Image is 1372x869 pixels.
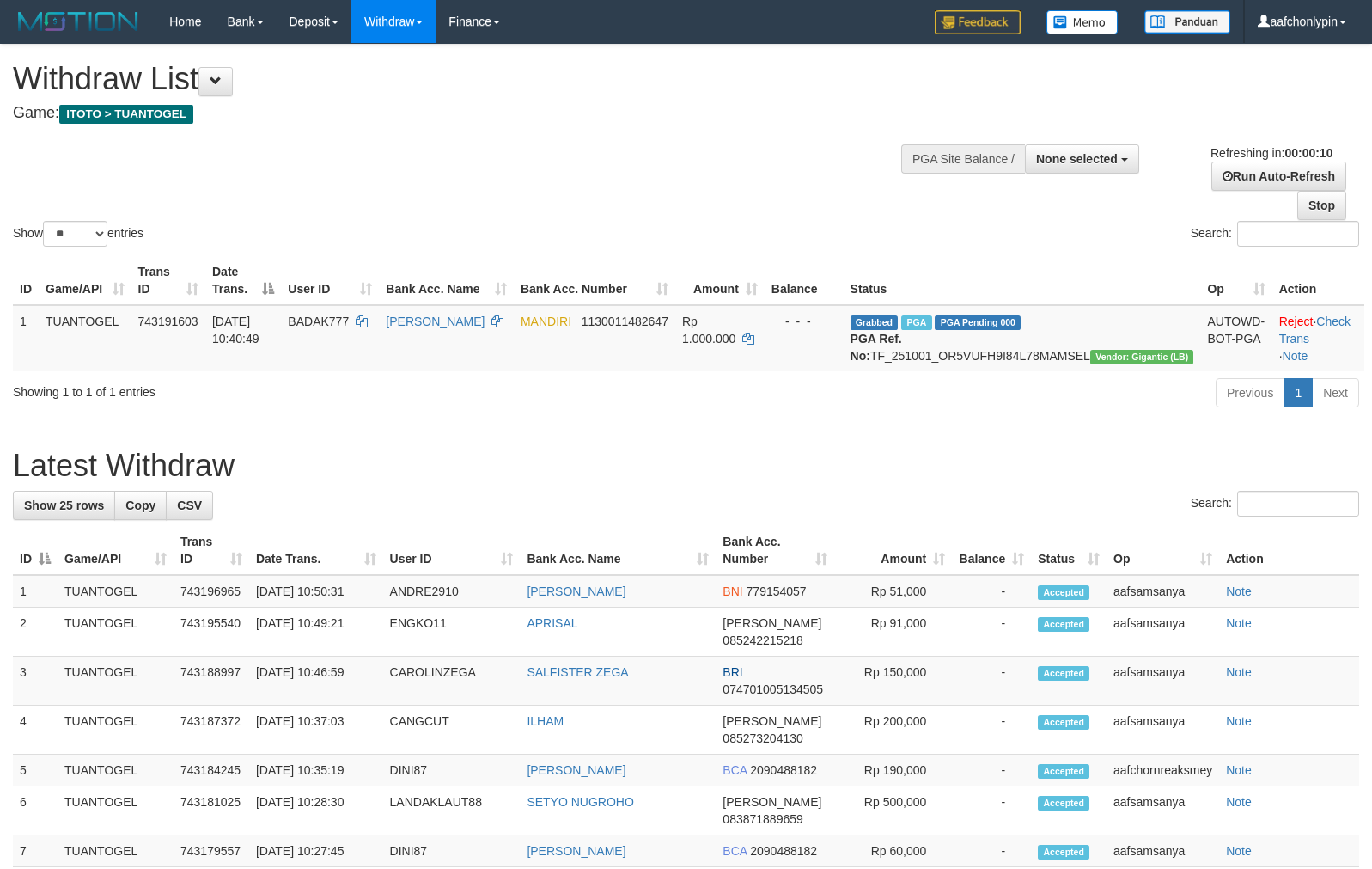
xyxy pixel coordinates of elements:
td: 743195540 [174,608,249,657]
th: Status: activate to sort column ascending [1031,526,1107,575]
th: Op: activate to sort column ascending [1107,526,1219,575]
span: Copy [125,499,155,512]
th: Trans ID: activate to sort column ascending [131,256,205,305]
h4: Game: [13,105,898,122]
td: ANDRE2910 [383,575,521,608]
td: 1 [13,305,39,371]
td: 5 [13,755,58,786]
span: Copy 074701005134505 to clipboard [723,682,823,696]
span: Accepted [1038,585,1089,600]
td: TUANTOGEL [58,706,174,755]
td: 743196965 [174,575,249,608]
span: None selected [1036,152,1118,166]
td: CANGCUT [383,706,521,755]
a: Note [1226,714,1252,728]
th: ID [13,256,39,305]
a: Next [1312,378,1359,407]
td: [DATE] 10:46:59 [249,657,383,706]
td: - [952,608,1031,657]
strong: 00:00:10 [1284,146,1332,160]
a: Note [1226,665,1252,679]
span: 743191603 [138,315,198,328]
th: Balance [765,256,844,305]
span: [PERSON_NAME] [723,714,821,728]
td: - [952,706,1031,755]
a: Note [1226,616,1252,630]
span: Copy 2090488182 to clipboard [750,763,817,777]
a: [PERSON_NAME] [386,315,485,328]
a: Stop [1297,191,1346,220]
td: - [952,755,1031,786]
a: APRISAL [527,616,577,630]
td: [DATE] 10:28:30 [249,786,383,835]
span: PGA Pending [935,315,1021,330]
span: CSV [177,499,202,512]
td: 743187372 [174,706,249,755]
td: 1 [13,575,58,608]
td: [DATE] 10:35:19 [249,755,383,786]
td: - [952,835,1031,867]
span: ITOTO > TUANTOGEL [59,105,193,124]
span: Accepted [1038,666,1089,681]
span: [PERSON_NAME] [723,616,821,630]
th: Bank Acc. Name: activate to sort column ascending [520,526,716,575]
td: · · [1272,305,1364,371]
label: Search: [1191,221,1359,247]
td: Rp 51,000 [834,575,952,608]
td: DINI87 [383,835,521,867]
td: Rp 150,000 [834,657,952,706]
td: aafsamsanya [1107,835,1219,867]
a: SALFISTER ZEGA [527,665,628,679]
span: Accepted [1038,796,1089,811]
th: Game/API: activate to sort column ascending [58,526,174,575]
th: Action [1272,256,1364,305]
td: TUANTOGEL [58,755,174,786]
td: TUANTOGEL [58,786,174,835]
th: ID: activate to sort column descending [13,526,58,575]
td: TF_251001_OR5VUFH9I84L78MAMSEL [844,305,1201,371]
span: BCA [723,763,747,777]
td: TUANTOGEL [58,575,174,608]
a: Previous [1216,378,1284,407]
td: 743188997 [174,657,249,706]
td: [DATE] 10:50:31 [249,575,383,608]
a: ILHAM [527,714,564,728]
span: Rp 1.000.000 [682,315,735,346]
span: MANDIRI [521,315,571,328]
img: MOTION_logo.png [13,9,143,34]
span: BNI [723,584,742,598]
span: Copy 1130011482647 to clipboard [582,315,668,328]
td: 2 [13,608,58,657]
a: Show 25 rows [13,491,115,520]
img: Button%20Memo.svg [1046,10,1119,34]
td: TUANTOGEL [39,305,131,371]
td: [DATE] 10:27:45 [249,835,383,867]
td: LANDAKLAUT88 [383,786,521,835]
td: 7 [13,835,58,867]
label: Search: [1191,491,1359,517]
td: [DATE] 10:49:21 [249,608,383,657]
span: Accepted [1038,764,1089,779]
a: [PERSON_NAME] [527,844,625,858]
span: Copy 779154057 to clipboard [747,584,807,598]
a: Note [1226,763,1252,777]
span: Copy 085273204130 to clipboard [723,731,802,745]
img: Feedback.jpg [935,10,1021,34]
span: Copy 085242215218 to clipboard [723,633,802,647]
a: [PERSON_NAME] [527,763,625,777]
span: BRI [723,665,742,679]
span: Refreshing in: [1210,146,1332,160]
div: - - - [771,313,837,330]
td: ENGKO11 [383,608,521,657]
td: AUTOWD-BOT-PGA [1200,305,1271,371]
img: panduan.png [1144,10,1230,34]
a: Check Trans [1279,315,1351,346]
span: Show 25 rows [24,499,104,512]
td: 743184245 [174,755,249,786]
td: [DATE] 10:37:03 [249,706,383,755]
td: DINI87 [383,755,521,786]
a: 1 [1284,378,1313,407]
td: Rp 200,000 [834,706,952,755]
span: Accepted [1038,617,1089,632]
td: aafsamsanya [1107,786,1219,835]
